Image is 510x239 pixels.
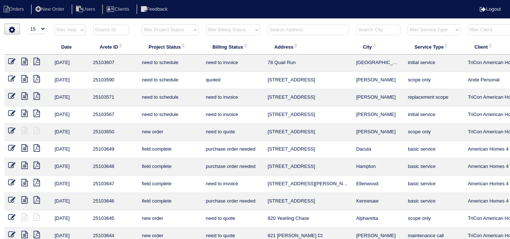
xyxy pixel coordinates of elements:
[264,55,352,72] td: 78 Quail Run
[352,210,404,228] td: Alpharetta
[89,55,138,72] td: 25103607
[404,141,464,158] td: basic service
[138,193,202,210] td: field complete
[51,106,89,124] td: [DATE]
[264,193,352,210] td: [STREET_ADDRESS]
[202,72,264,89] td: quoted
[404,210,464,228] td: scope only
[404,55,464,72] td: initial service
[138,55,202,72] td: need to schedule
[352,89,404,106] td: [PERSON_NAME]
[202,210,264,228] td: need to quote
[264,210,352,228] td: 820 Yearling Chase
[138,39,202,55] th: Project Status: activate to sort column ascending
[72,4,101,14] li: Users
[202,141,264,158] td: purchase order needed
[404,124,464,141] td: scope only
[51,193,89,210] td: [DATE]
[138,89,202,106] td: need to schedule
[268,25,349,35] input: Search Address
[89,72,138,89] td: 25103590
[480,6,501,12] a: Logout
[352,158,404,176] td: Hampton
[93,25,129,35] input: Search ID
[264,141,352,158] td: [STREET_ADDRESS]
[51,158,89,176] td: [DATE]
[89,39,138,55] th: Arete ID: activate to sort column ascending
[202,39,264,55] th: Billing Status: activate to sort column ascending
[89,106,138,124] td: 25103567
[89,158,138,176] td: 25103648
[352,72,404,89] td: [PERSON_NAME]
[352,141,404,158] td: Dacula
[404,89,464,106] td: replacement scope
[202,106,264,124] td: need to invoice
[138,176,202,193] td: field complete
[264,124,352,141] td: [STREET_ADDRESS]
[202,55,264,72] td: need to invoice
[404,72,464,89] td: scope only
[264,176,352,193] td: [STREET_ADDRESS][PERSON_NAME]
[352,176,404,193] td: Ellenwood
[202,124,264,141] td: need to quote
[138,106,202,124] td: need to schedule
[89,89,138,106] td: 25103571
[51,141,89,158] td: [DATE]
[202,193,264,210] td: purchase order needed
[264,158,352,176] td: [STREET_ADDRESS]
[89,193,138,210] td: 25103646
[352,55,404,72] td: [GEOGRAPHIC_DATA]
[89,141,138,158] td: 25103649
[51,124,89,141] td: [DATE]
[51,210,89,228] td: [DATE]
[138,141,202,158] td: field complete
[404,158,464,176] td: basic service
[202,89,264,106] td: need to invoice
[352,124,404,141] td: [PERSON_NAME]
[51,176,89,193] td: [DATE]
[51,72,89,89] td: [DATE]
[352,193,404,210] td: Kennesaw
[89,124,138,141] td: 25103650
[51,89,89,106] td: [DATE]
[404,39,464,55] th: Service Type: activate to sort column ascending
[138,210,202,228] td: new order
[89,210,138,228] td: 25103645
[352,106,404,124] td: [PERSON_NAME]
[51,39,89,55] th: Date
[202,158,264,176] td: purchase order needed
[264,39,352,55] th: Address: activate to sort column ascending
[264,89,352,106] td: [STREET_ADDRESS]
[31,6,70,12] a: New Order
[264,72,352,89] td: [STREET_ADDRESS]
[264,106,352,124] td: [STREET_ADDRESS]
[72,6,101,12] a: Users
[137,4,173,14] li: Feedback
[31,4,70,14] li: New Order
[138,124,202,141] td: new order
[352,39,404,55] th: City: activate to sort column ascending
[102,6,135,12] a: Clients
[138,72,202,89] td: need to schedule
[89,176,138,193] td: 25103647
[51,55,89,72] td: [DATE]
[138,158,202,176] td: field complete
[102,4,135,14] li: Clients
[356,25,400,35] input: Search City
[404,193,464,210] td: basic service
[202,176,264,193] td: need to invoice
[404,106,464,124] td: initial service
[404,176,464,193] td: basic service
